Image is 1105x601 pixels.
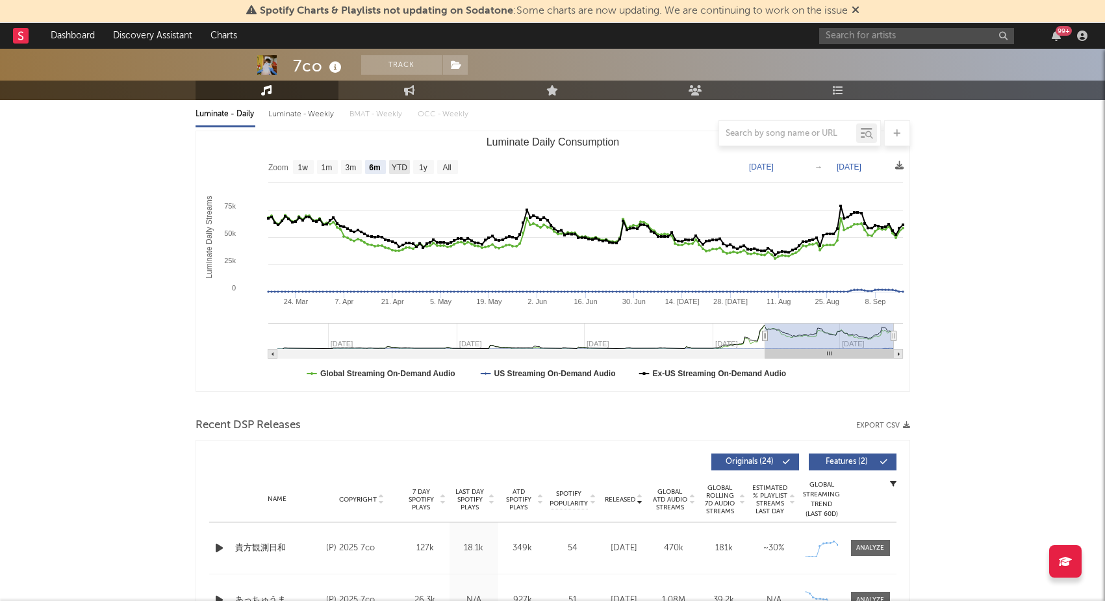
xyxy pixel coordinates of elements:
[404,488,438,511] span: 7 Day Spotify Plays
[453,488,487,511] span: Last Day Spotify Plays
[550,489,588,509] span: Spotify Popularity
[852,6,859,16] span: Dismiss
[453,542,495,555] div: 18.1k
[326,541,397,556] div: (P) 2025 7co
[224,257,236,264] text: 25k
[1052,31,1061,41] button: 99+
[345,163,356,172] text: 3m
[767,298,791,305] text: 11. Aug
[856,422,910,429] button: Export CSV
[502,542,544,555] div: 349k
[381,298,403,305] text: 21. Apr
[369,163,380,172] text: 6m
[494,369,615,378] text: US Streaming On-Demand Audio
[720,458,780,466] span: Originals ( 24 )
[817,458,877,466] span: Features ( 2 )
[298,163,308,172] text: 1w
[204,196,213,278] text: Luminate Daily Streams
[235,494,320,504] div: Name
[321,163,332,172] text: 1m
[605,496,635,504] span: Released
[527,298,547,305] text: 2. Jun
[652,369,786,378] text: Ex-US Streaming On-Demand Audio
[196,418,301,433] span: Recent DSP Releases
[268,103,337,125] div: Luminate - Weekly
[476,298,502,305] text: 19. May
[235,542,320,555] a: 貴方観測日和
[752,484,788,515] span: Estimated % Playlist Streams Last Day
[815,298,839,305] text: 25. Aug
[502,488,536,511] span: ATD Spotify Plays
[749,162,774,172] text: [DATE]
[104,23,201,49] a: Discovery Assistant
[260,6,848,16] span: : Some charts are now updating. We are continuing to work on the issue
[429,298,451,305] text: 5. May
[231,284,235,292] text: 0
[713,298,748,305] text: 28. [DATE]
[711,454,799,470] button: Originals(24)
[837,162,861,172] text: [DATE]
[802,480,841,519] div: Global Streaming Trend (Last 60D)
[550,542,596,555] div: 54
[665,298,699,305] text: 14. [DATE]
[320,369,455,378] text: Global Streaming On-Demand Audio
[602,542,646,555] div: [DATE]
[702,542,746,555] div: 181k
[702,484,738,515] span: Global Rolling 7D Audio Streams
[268,163,288,172] text: Zoom
[224,229,236,237] text: 50k
[574,298,597,305] text: 16. Jun
[719,129,856,139] input: Search by song name or URL
[196,131,909,391] svg: Luminate Daily Consumption
[809,454,896,470] button: Features(2)
[652,542,696,555] div: 470k
[752,542,796,555] div: ~ 30 %
[361,55,442,75] button: Track
[815,162,822,172] text: →
[404,542,446,555] div: 127k
[196,103,255,125] div: Luminate - Daily
[339,496,377,504] span: Copyright
[42,23,104,49] a: Dashboard
[652,488,688,511] span: Global ATD Audio Streams
[391,163,407,172] text: YTD
[1056,26,1072,36] div: 99 +
[622,298,645,305] text: 30. Jun
[419,163,427,172] text: 1y
[335,298,353,305] text: 7. Apr
[283,298,308,305] text: 24. Mar
[293,55,345,77] div: 7co
[865,298,885,305] text: 8. Sep
[201,23,246,49] a: Charts
[224,202,236,210] text: 75k
[442,163,451,172] text: All
[260,6,513,16] span: Spotify Charts & Playlists not updating on Sodatone
[819,28,1014,44] input: Search for artists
